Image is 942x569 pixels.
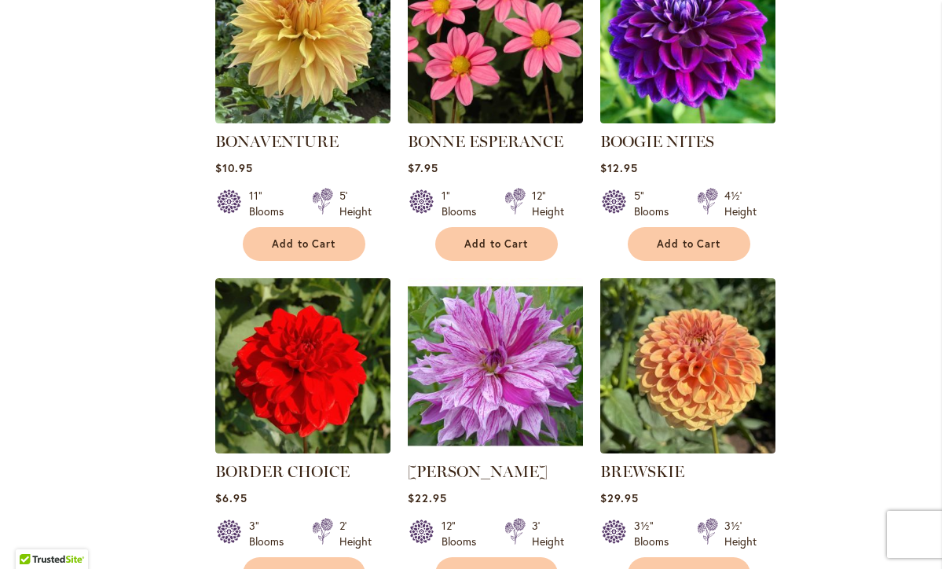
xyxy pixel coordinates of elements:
a: BONNE ESPERANCE [408,132,563,151]
span: $6.95 [215,490,247,505]
img: Brandon Michael [408,278,583,453]
a: BREWSKIE [600,442,775,457]
a: BOOGIE NITES [600,112,775,127]
div: 5" Blooms [634,188,678,219]
div: 2' Height [339,518,372,549]
button: Add to Cart [628,227,750,261]
div: 1" Blooms [442,188,486,219]
span: Add to Cart [272,237,336,251]
a: BREWSKIE [600,462,684,481]
div: 3½" Blooms [634,518,678,549]
div: 3" Blooms [249,518,293,549]
div: 3' Height [532,518,564,549]
button: Add to Cart [435,227,558,261]
img: BREWSKIE [600,278,775,453]
a: BOOGIE NITES [600,132,714,151]
div: 12" Blooms [442,518,486,549]
div: 5' Height [339,188,372,219]
span: Add to Cart [657,237,721,251]
a: BORDER CHOICE [215,462,350,481]
div: 4½' Height [724,188,757,219]
span: $12.95 [600,160,638,175]
span: Add to Cart [464,237,529,251]
img: BORDER CHOICE [215,278,390,453]
a: BONAVENTURE [215,132,339,151]
a: Brandon Michael [408,442,583,457]
div: 12" Height [532,188,564,219]
div: 3½' Height [724,518,757,549]
span: $22.95 [408,490,447,505]
iframe: Launch Accessibility Center [12,513,56,557]
a: BONNE ESPERANCE [408,112,583,127]
span: $7.95 [408,160,438,175]
div: 11" Blooms [249,188,293,219]
a: Bonaventure [215,112,390,127]
button: Add to Cart [243,227,365,261]
a: BORDER CHOICE [215,442,390,457]
a: [PERSON_NAME] [408,462,548,481]
span: $10.95 [215,160,253,175]
span: $29.95 [600,490,639,505]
